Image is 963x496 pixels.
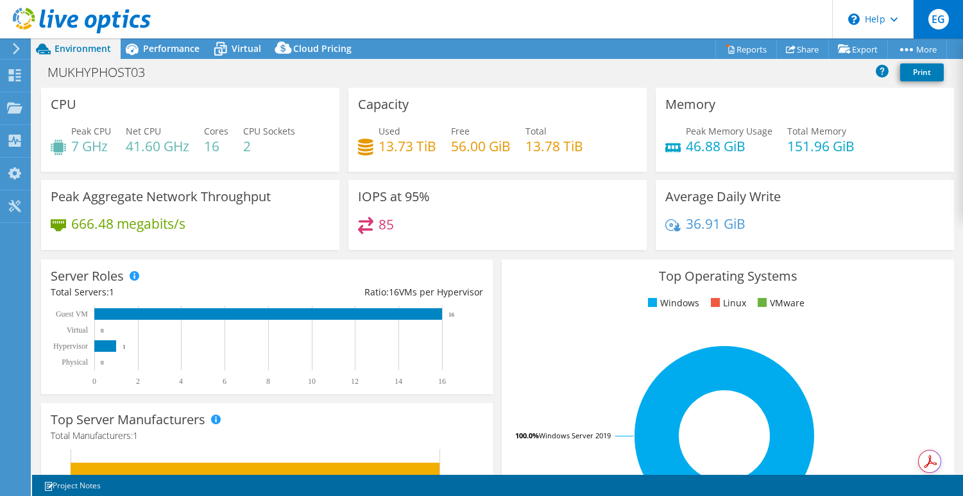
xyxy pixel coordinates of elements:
[51,285,267,299] div: Total Servers:
[51,269,124,283] h3: Server Roles
[143,42,200,54] span: Performance
[511,269,944,283] h3: Top Operating Systems
[308,377,316,386] text: 10
[754,296,805,310] li: VMware
[787,139,855,153] h4: 151.96 GiB
[223,377,226,386] text: 6
[395,377,402,386] text: 14
[828,39,888,59] a: Export
[243,125,295,137] span: CPU Sockets
[101,360,104,366] text: 0
[438,377,446,386] text: 16
[358,190,430,204] h3: IOPS at 95%
[109,286,114,298] span: 1
[525,139,583,153] h4: 13.78 TiB
[101,327,104,334] text: 0
[451,125,470,137] span: Free
[71,125,111,137] span: Peak CPU
[379,125,400,137] span: Used
[887,39,947,59] a: More
[900,63,944,81] a: Print
[665,190,781,204] h3: Average Daily Write
[686,217,746,231] h4: 36.91 GiB
[53,342,88,351] text: Hypervisor
[848,13,860,25] svg: \n
[133,429,138,442] span: 1
[62,358,88,367] text: Physical
[293,42,352,54] span: Cloud Pricing
[232,42,261,54] span: Virtual
[686,139,772,153] h4: 46.88 GiB
[35,477,110,493] a: Project Notes
[67,326,89,335] text: Virtual
[179,377,183,386] text: 4
[126,139,189,153] h4: 41.60 GHz
[51,97,76,112] h3: CPU
[56,310,88,318] text: Guest VM
[379,217,394,231] h4: 85
[451,139,511,153] h4: 56.00 GiB
[123,343,126,350] text: 1
[267,285,483,299] div: Ratio: VMs per Hypervisor
[776,39,829,59] a: Share
[715,39,777,59] a: Reports
[525,125,547,137] span: Total
[389,286,399,298] span: 16
[71,217,185,231] h4: 666.48 megabits/s
[204,125,228,137] span: Cores
[51,413,205,427] h3: Top Server Manufacturers
[515,431,539,440] tspan: 100.0%
[42,65,165,79] h1: MUKHYPHOST03
[92,377,96,386] text: 0
[708,296,746,310] li: Linux
[448,311,455,318] text: 16
[71,139,111,153] h4: 7 GHz
[126,125,161,137] span: Net CPU
[55,42,111,54] span: Environment
[686,125,772,137] span: Peak Memory Usage
[645,296,699,310] li: Windows
[379,139,436,153] h4: 13.73 TiB
[351,377,359,386] text: 12
[51,190,271,204] h3: Peak Aggregate Network Throughput
[665,97,715,112] h3: Memory
[243,139,295,153] h4: 2
[204,139,228,153] h4: 16
[358,97,409,112] h3: Capacity
[539,431,611,440] tspan: Windows Server 2019
[51,429,483,443] h4: Total Manufacturers:
[787,125,846,137] span: Total Memory
[136,377,140,386] text: 2
[266,377,270,386] text: 8
[928,9,949,29] span: EG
